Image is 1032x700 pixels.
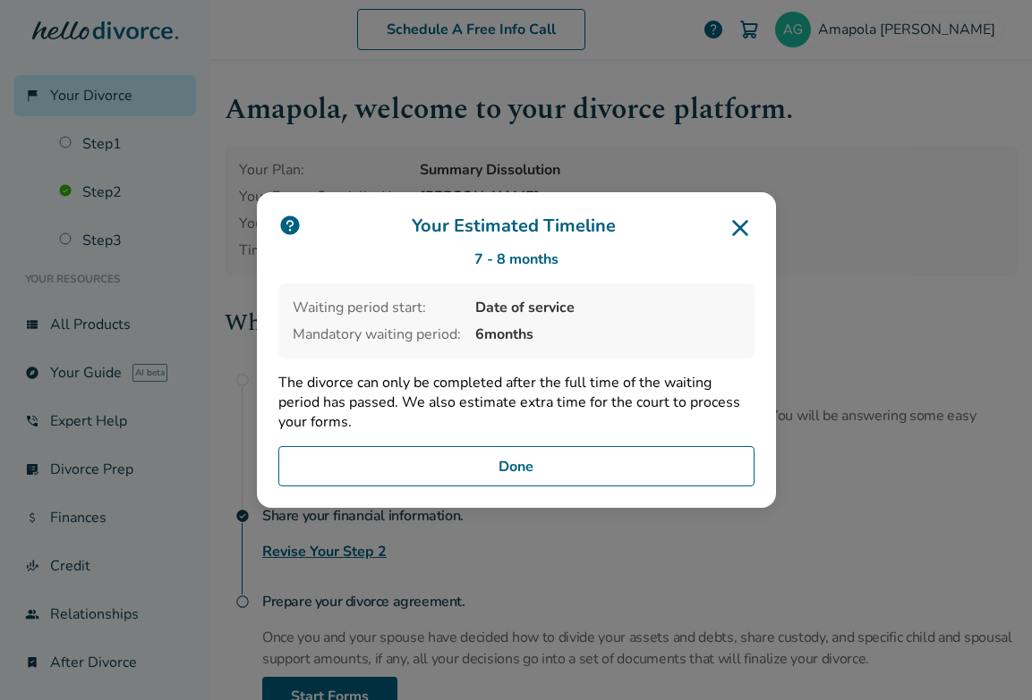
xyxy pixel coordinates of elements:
button: Done [278,446,755,487]
img: icon [278,214,302,237]
div: 7 - 8 months [278,249,755,269]
p: The divorce can only be completed after the full time of the waiting period has passed. We also e... [278,373,755,432]
h3: Your Estimated Timeline [278,214,755,242]
span: Waiting period start: [293,298,461,317]
iframe: Chat Widget [942,614,1032,700]
span: 6 months [475,325,740,344]
span: Date of service [475,298,740,317]
span: Mandatory waiting period: [293,325,461,344]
